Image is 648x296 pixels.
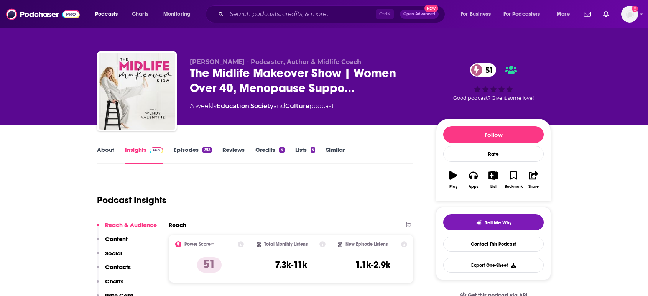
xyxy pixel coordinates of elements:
[581,8,594,21] a: Show notifications dropdown
[403,12,435,16] span: Open Advanced
[485,220,511,226] span: Tell Me Why
[455,8,500,20] button: open menu
[443,258,544,273] button: Export One-Sheet
[97,146,114,164] a: About
[503,9,540,20] span: For Podcasters
[443,126,544,143] button: Follow
[355,259,390,271] h3: 1.1k-2.9k
[345,242,388,247] h2: New Episode Listens
[97,278,123,292] button: Charts
[621,6,638,23] span: Logged in as notablypr2
[255,146,284,164] a: Credits4
[132,9,148,20] span: Charts
[600,8,612,21] a: Show notifications dropdown
[217,102,249,110] a: Education
[99,53,175,130] img: The Midlife Makeover Show | Women Over 40, Menopause Support, Life After Divorce, Empty Nest Advi...
[105,250,122,257] p: Social
[250,102,273,110] a: Society
[163,9,191,20] span: Monitoring
[184,242,214,247] h2: Power Score™
[528,184,539,189] div: Share
[97,250,122,264] button: Social
[505,184,523,189] div: Bookmark
[97,263,131,278] button: Contacts
[311,147,315,153] div: 5
[97,221,157,235] button: Reach & Audience
[469,184,479,189] div: Apps
[490,184,497,189] div: List
[484,166,503,194] button: List
[169,221,186,229] h2: Reach
[105,278,123,285] p: Charts
[461,9,491,20] span: For Business
[273,102,285,110] span: and
[105,235,128,243] p: Content
[443,146,544,162] div: Rate
[125,146,163,164] a: InsightsPodchaser Pro
[202,147,212,153] div: 293
[97,235,128,250] button: Content
[97,194,166,206] h1: Podcast Insights
[150,147,163,153] img: Podchaser Pro
[621,6,638,23] img: User Profile
[127,8,153,20] a: Charts
[436,58,551,106] div: 51Good podcast? Give it some love!
[503,166,523,194] button: Bookmark
[424,5,438,12] span: New
[376,9,394,19] span: Ctrl K
[222,146,245,164] a: Reviews
[227,8,376,20] input: Search podcasts, credits, & more...
[295,146,315,164] a: Lists5
[443,214,544,230] button: tell me why sparkleTell Me Why
[551,8,579,20] button: open menu
[463,166,483,194] button: Apps
[174,146,212,164] a: Episodes293
[105,221,157,229] p: Reach & Audience
[470,63,497,77] a: 51
[524,166,544,194] button: Share
[476,220,482,226] img: tell me why sparkle
[478,63,497,77] span: 51
[190,58,361,66] span: [PERSON_NAME] - Podcaster, Author & Midlife Coach
[443,237,544,252] a: Contact This Podcast
[105,263,131,271] p: Contacts
[190,102,334,111] div: A weekly podcast
[400,10,439,19] button: Open AdvancedNew
[557,9,570,20] span: More
[158,8,201,20] button: open menu
[6,7,80,21] img: Podchaser - Follow, Share and Rate Podcasts
[285,102,309,110] a: Culture
[90,8,128,20] button: open menu
[95,9,118,20] span: Podcasts
[449,184,457,189] div: Play
[213,5,452,23] div: Search podcasts, credits, & more...
[621,6,638,23] button: Show profile menu
[632,6,638,12] svg: Add a profile image
[197,257,222,273] p: 51
[264,242,308,247] h2: Total Monthly Listens
[443,166,463,194] button: Play
[249,102,250,110] span: ,
[275,259,307,271] h3: 7.3k-11k
[453,95,534,101] span: Good podcast? Give it some love!
[279,147,284,153] div: 4
[498,8,551,20] button: open menu
[326,146,345,164] a: Similar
